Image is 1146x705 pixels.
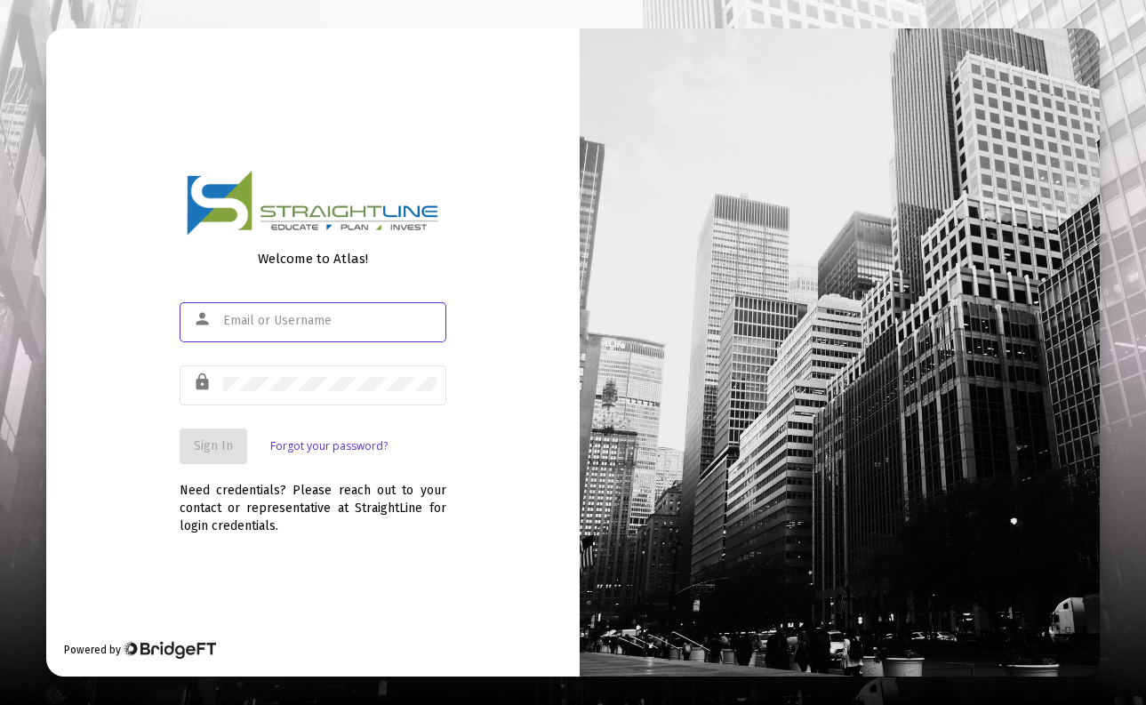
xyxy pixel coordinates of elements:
button: Sign In [180,429,247,464]
img: Logo [187,170,439,236]
input: Email or Username [223,314,437,328]
div: Powered by [64,641,216,659]
span: Sign In [194,438,233,453]
div: Need credentials? Please reach out to your contact or representative at StraightLine for login cr... [180,464,446,535]
div: Welcome to Atlas! [180,250,446,268]
mat-icon: lock [193,372,214,393]
a: Forgot your password? [270,437,388,455]
mat-icon: person [193,308,214,330]
img: Bridge Financial Technology Logo [123,641,216,659]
